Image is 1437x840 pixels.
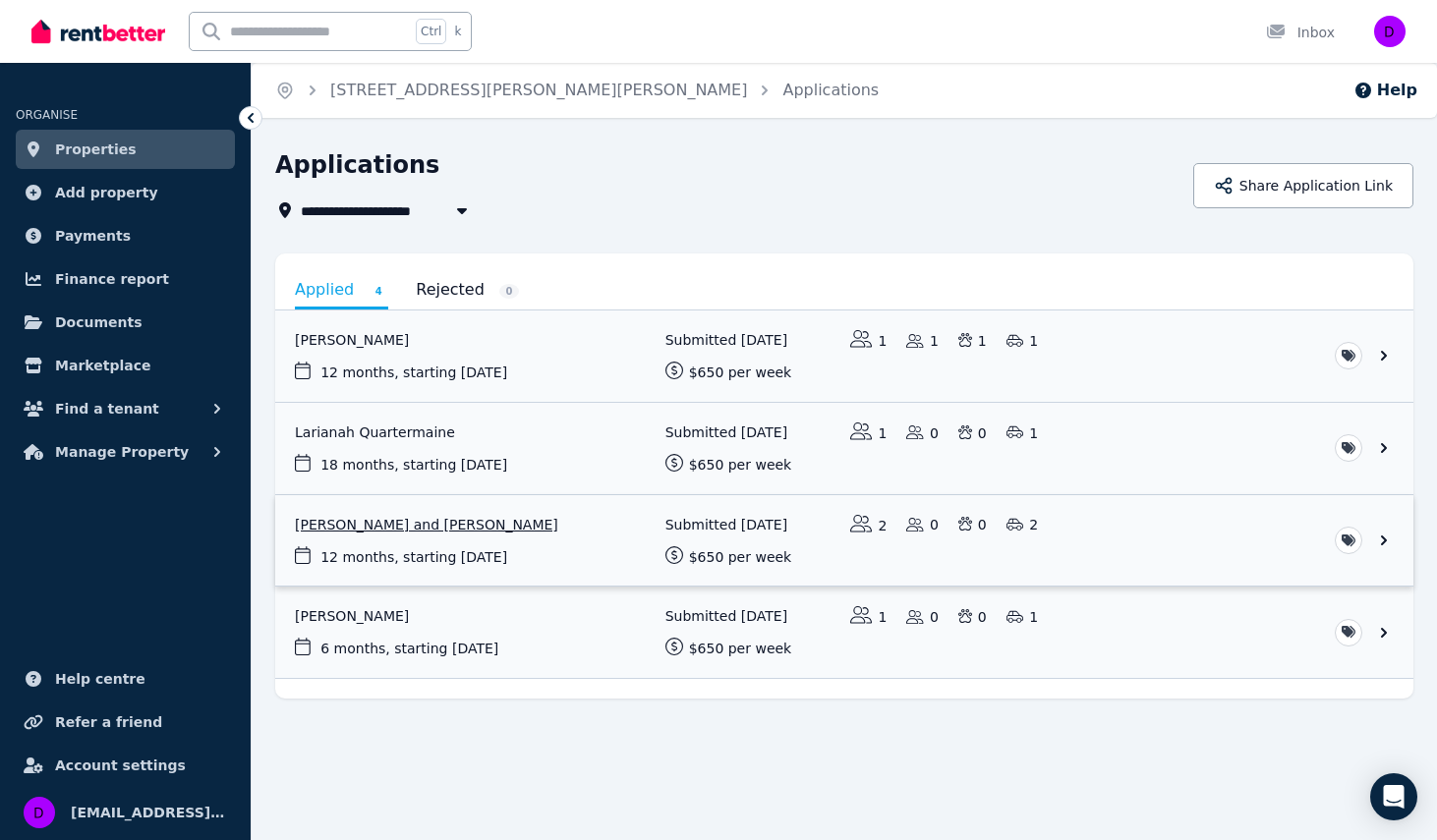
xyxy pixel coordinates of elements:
a: Add property [16,173,235,212]
span: Manage Property [55,440,189,464]
a: Finance report [16,259,235,299]
a: Properties [16,130,235,169]
a: Account settings [16,746,235,785]
a: View application: Larianah Quartermaine [275,403,1413,494]
a: Applications [782,81,879,99]
button: Manage Property [16,432,235,472]
a: Rejected [416,273,519,307]
a: Documents [16,303,235,342]
span: k [454,24,461,39]
img: dhillonhomeswa@gmail.com [24,797,55,828]
a: Help centre [16,659,235,699]
h1: Applications [275,149,439,181]
span: Find a tenant [55,397,159,420]
img: dhillonhomeswa@gmail.com [1374,16,1406,47]
span: Add property [55,181,158,204]
a: View application: Cate Vose [275,310,1413,402]
span: Refer a friend [55,710,162,734]
span: 4 [369,284,388,299]
span: ORGANISE [16,108,78,122]
a: Refer a friend [16,702,235,742]
button: Help [1353,79,1417,102]
span: Account settings [55,754,186,777]
img: RentBetter [31,17,165,46]
span: [EMAIL_ADDRESS][DOMAIN_NAME] [71,801,227,824]
a: [STREET_ADDRESS][PERSON_NAME][PERSON_NAME] [330,81,747,99]
span: Marketplace [55,354,150,377]
span: 0 [499,284,519,299]
a: Payments [16,216,235,255]
div: Inbox [1266,23,1335,42]
span: Finance report [55,267,169,291]
span: Help centre [55,667,145,691]
nav: Breadcrumb [252,63,902,118]
span: Properties [55,138,137,161]
span: Documents [55,310,143,334]
div: Open Intercom Messenger [1370,773,1417,820]
span: Payments [55,224,131,248]
a: Applied [295,273,388,309]
span: Ctrl [416,19,446,44]
button: Find a tenant [16,389,235,428]
a: View application: Kaitlyn Tucker and Jett Hastie [275,495,1413,587]
a: Marketplace [16,346,235,385]
a: View application: Jennifer Caradonna [275,587,1413,678]
button: Share Application Link [1193,163,1413,208]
